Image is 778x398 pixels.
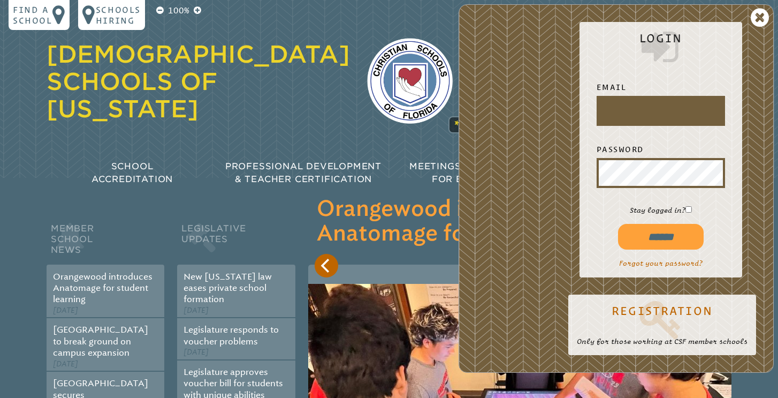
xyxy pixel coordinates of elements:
[53,359,78,369] span: [DATE]
[367,38,453,124] img: csf-logo-web-colors.png
[597,81,725,94] label: Email
[225,161,382,184] span: Professional Development & Teacher Certification
[53,272,152,305] a: Orangewood introduces Anatomage for student learning
[184,272,272,305] a: New [US_STATE] law eases private school formation
[577,298,748,341] a: Registration
[184,325,279,346] a: Legislature responds to voucher problems
[47,221,164,265] h2: Member School News
[184,306,209,315] span: [DATE]
[588,205,734,215] p: Stay logged in?
[588,32,734,68] h2: Login
[619,259,703,267] a: Forgot your password?
[47,40,350,123] a: [DEMOGRAPHIC_DATA] Schools of [US_STATE]
[166,4,192,17] p: 100%
[91,161,173,184] span: School Accreditation
[53,325,148,358] a: [GEOGRAPHIC_DATA] to break ground on campus expansion
[315,254,338,277] button: Previous
[409,161,540,184] span: Meetings & Workshops for Educators
[577,336,748,347] p: Only for those working at CSF member schools
[597,143,725,156] label: Password
[184,348,209,357] span: [DATE]
[177,221,295,265] h2: Legislative Updates
[317,197,723,246] h3: Orangewood introduces Anatomage for student learning
[96,4,141,26] p: Schools Hiring
[13,4,52,26] p: Find a school
[53,306,78,315] span: [DATE]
